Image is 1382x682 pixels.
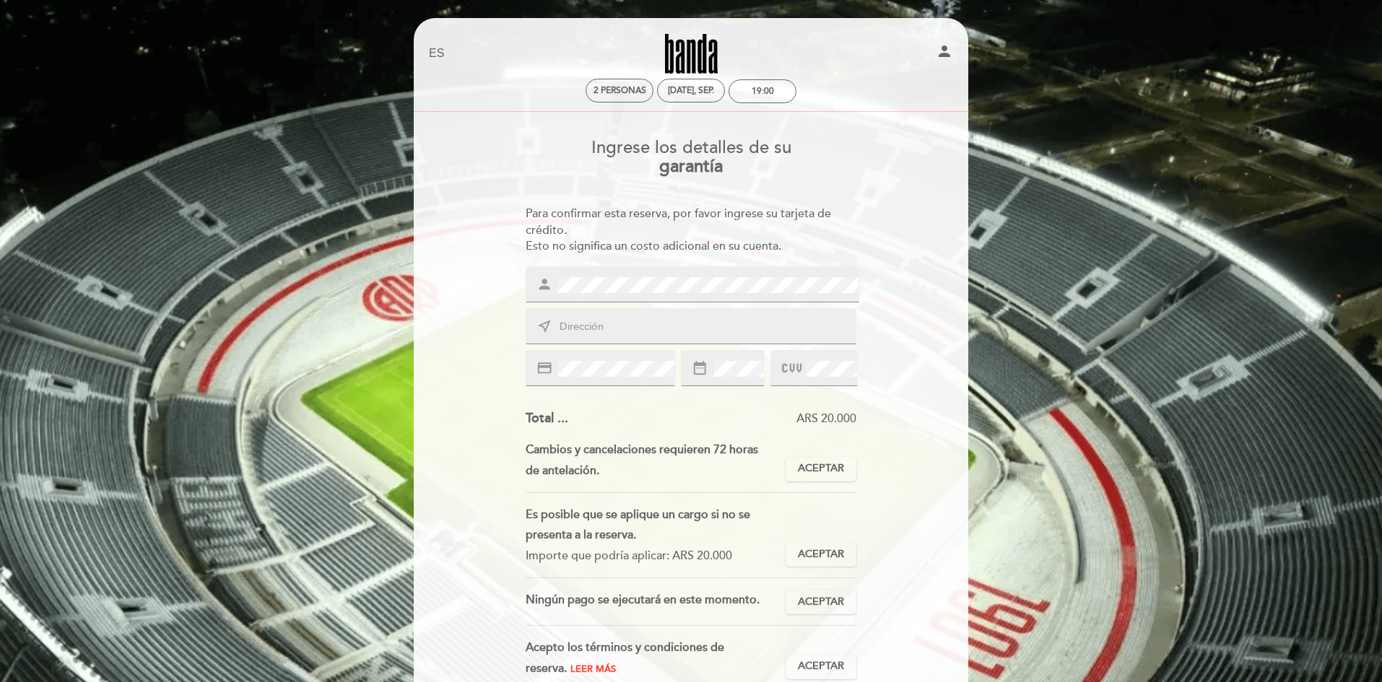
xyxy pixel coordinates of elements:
span: Aceptar [798,461,844,476]
button: person [936,43,953,65]
i: person [536,276,552,292]
span: Ingrese los detalles de su [591,137,791,158]
span: Aceptar [798,659,844,674]
input: Dirección [558,319,859,336]
div: Importe que podría aplicar: ARS 20.000 [526,546,775,567]
div: Para confirmar esta reserva, por favor ingrese su tarjeta de crédito. Esto no significa un costo ... [526,206,857,255]
i: person [936,43,953,60]
a: Banda [601,34,781,74]
b: garantía [659,156,723,177]
i: credit_card [536,360,552,376]
div: [DATE], sep. [668,85,714,96]
div: Cambios y cancelaciones requieren 72 horas de antelación. [526,440,786,481]
i: date_range [692,360,708,376]
span: Aceptar [798,595,844,610]
i: near_me [536,318,552,334]
button: Aceptar [786,542,856,567]
div: Acepto los términos y condiciones de reserva. [526,637,786,679]
div: Es posible que se aplique un cargo si no se presenta a la reserva. [526,504,775,546]
span: Aceptar [798,547,844,562]
button: Aceptar [786,457,856,481]
button: Aceptar [786,655,856,679]
div: Ningún pago se ejecutará en este momento. [526,590,786,614]
button: Aceptar [786,590,856,614]
div: 19:00 [752,86,774,97]
span: 2 personas [594,85,646,96]
div: ARS 20.000 [568,411,857,427]
span: Leer más [570,663,616,675]
span: Total ... [526,410,568,426]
